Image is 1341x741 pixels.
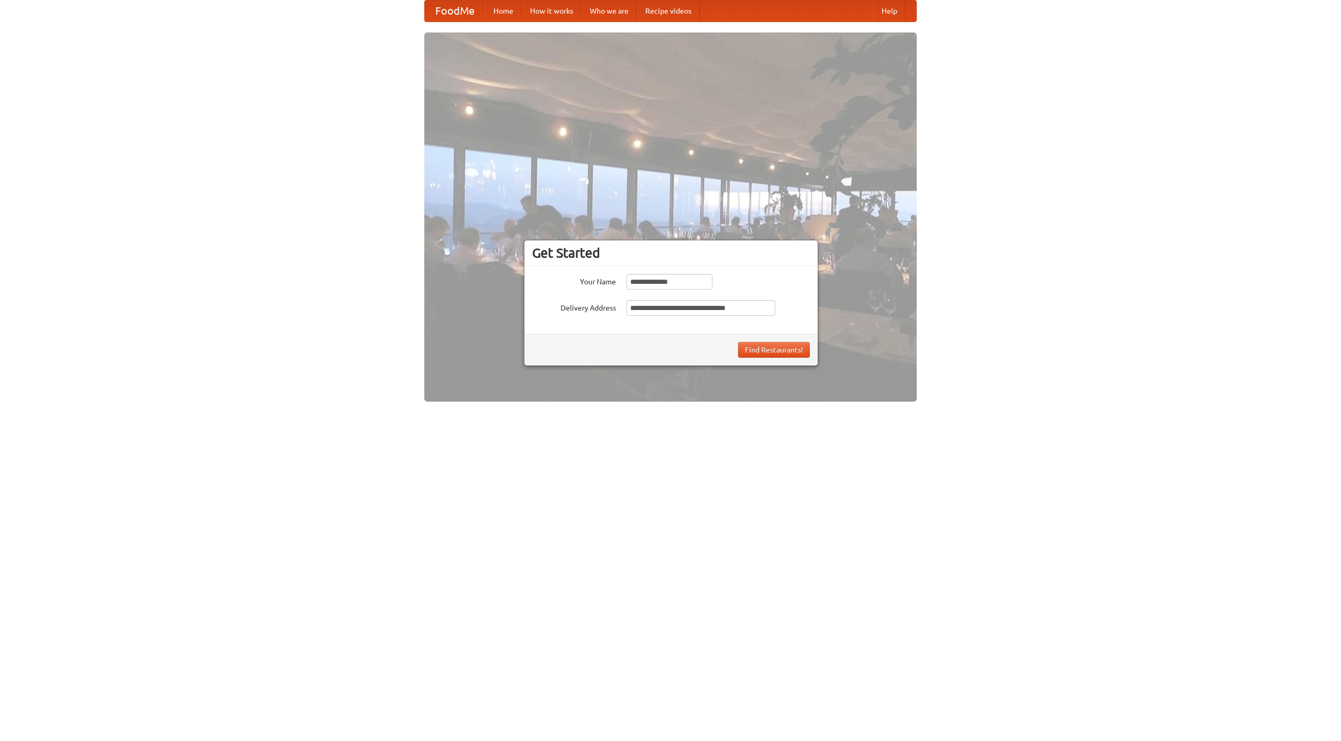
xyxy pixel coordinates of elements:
a: Who we are [581,1,637,21]
button: Find Restaurants! [738,342,810,358]
h3: Get Started [532,245,810,261]
label: Delivery Address [532,300,616,313]
a: Home [485,1,522,21]
a: How it works [522,1,581,21]
a: Recipe videos [637,1,700,21]
label: Your Name [532,274,616,287]
a: FoodMe [425,1,485,21]
a: Help [873,1,906,21]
